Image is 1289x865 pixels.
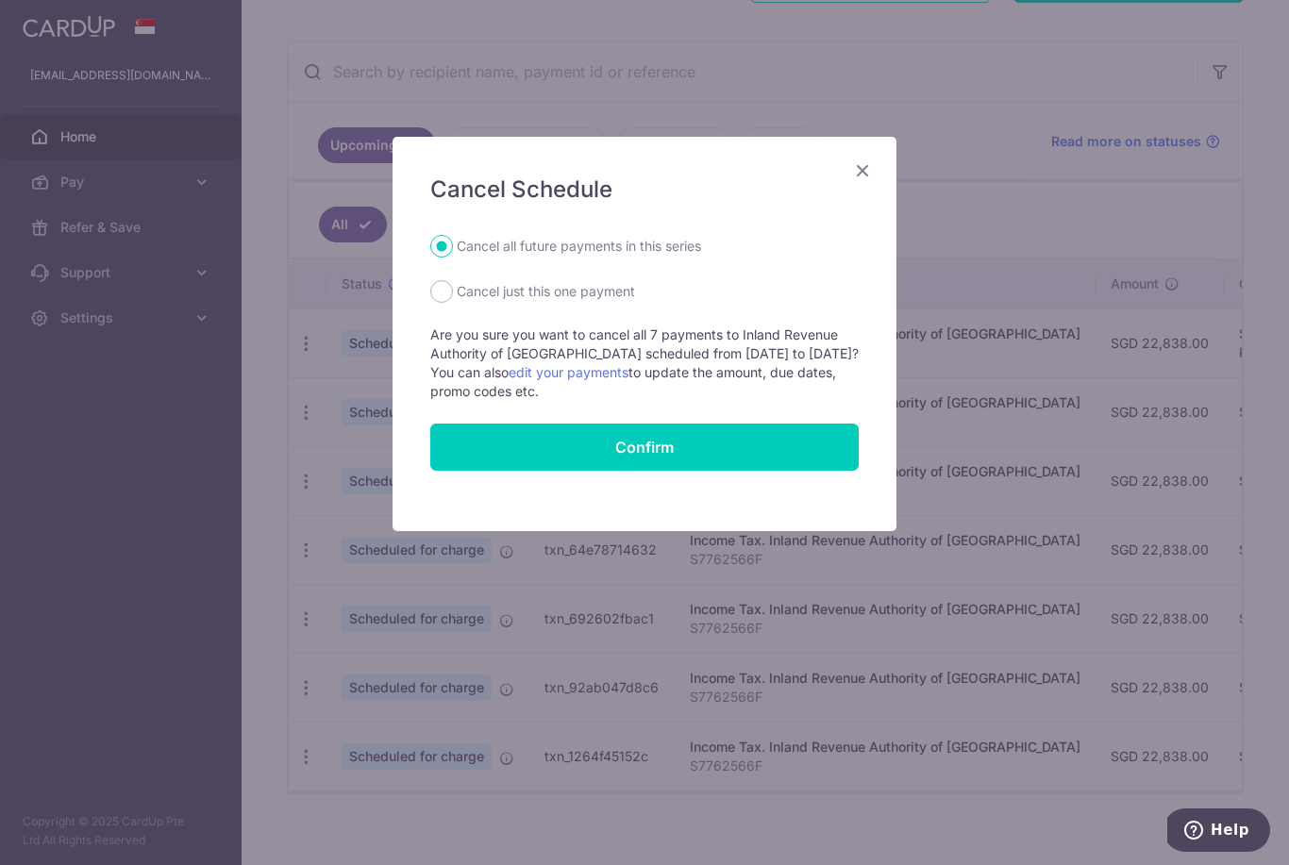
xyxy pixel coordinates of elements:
h5: Cancel Schedule [430,175,859,205]
iframe: Opens a widget where you can find more information [1167,808,1270,856]
a: edit your payments [509,364,628,380]
button: Confirm [430,424,859,471]
button: Close [851,159,874,182]
p: Are you sure you want to cancel all 7 payments to Inland Revenue Authority of [GEOGRAPHIC_DATA] s... [430,325,859,401]
label: Cancel just this one payment [457,280,635,303]
label: Cancel all future payments in this series [457,235,701,258]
